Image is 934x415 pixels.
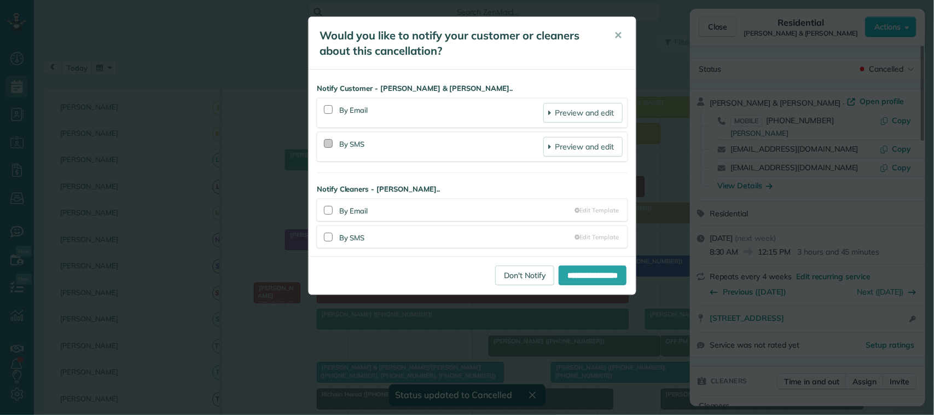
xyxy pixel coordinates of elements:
[317,184,628,194] strong: Notify Cleaners - [PERSON_NAME]..
[575,206,619,215] a: Edit Template
[320,28,599,59] h5: Would you like to notify your customer or cleaners about this cancellation?
[339,230,575,243] div: By SMS
[575,233,619,241] a: Edit Template
[543,103,623,123] a: Preview and edit
[317,83,628,94] strong: Notify Customer - [PERSON_NAME] & [PERSON_NAME]..
[339,204,575,216] div: By Email
[339,103,543,123] div: By Email
[614,29,622,42] span: ✕
[495,266,554,285] a: Don't Notify
[543,137,623,157] a: Preview and edit
[339,137,543,157] div: By SMS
